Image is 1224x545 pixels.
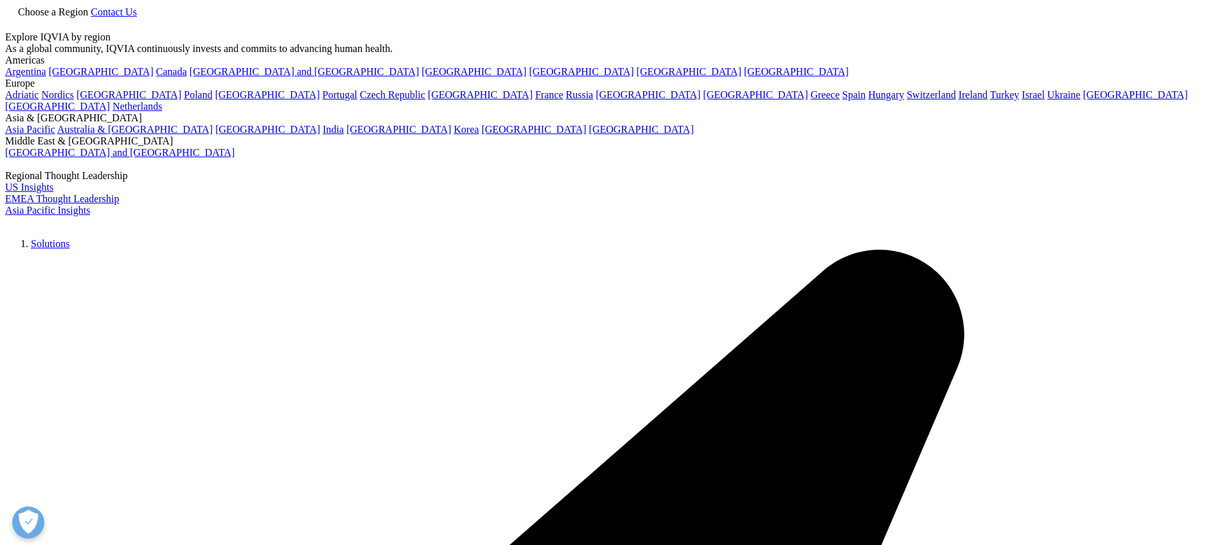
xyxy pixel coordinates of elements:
a: Poland [184,89,212,100]
a: [GEOGRAPHIC_DATA] [5,101,110,112]
button: Abrir preferências [12,506,44,539]
a: [GEOGRAPHIC_DATA] [529,66,634,77]
a: Solutions [31,238,69,249]
a: [GEOGRAPHIC_DATA] [76,89,181,100]
a: [GEOGRAPHIC_DATA] [596,89,700,100]
a: Czech Republic [360,89,425,100]
a: [GEOGRAPHIC_DATA] [703,89,808,100]
a: Turkey [990,89,1020,100]
a: Russia [566,89,594,100]
a: [GEOGRAPHIC_DATA] [49,66,154,77]
a: Spain [842,89,865,100]
a: Greece [810,89,839,100]
a: [GEOGRAPHIC_DATA] [421,66,526,77]
a: Korea [454,124,479,135]
a: Ireland [959,89,988,100]
a: Nordics [41,89,74,100]
a: Asia Pacific [5,124,55,135]
div: Europe [5,78,1219,89]
a: France [535,89,563,100]
a: Argentina [5,66,46,77]
a: Contact Us [91,6,137,17]
a: [GEOGRAPHIC_DATA] [589,124,694,135]
a: [GEOGRAPHIC_DATA] [637,66,741,77]
a: [GEOGRAPHIC_DATA] [346,124,451,135]
div: Americas [5,55,1219,66]
a: [GEOGRAPHIC_DATA] [215,124,320,135]
a: Ukraine [1047,89,1081,100]
span: Choose a Region [18,6,88,17]
a: [GEOGRAPHIC_DATA] [215,89,320,100]
a: India [323,124,344,135]
div: Regional Thought Leadership [5,170,1219,182]
a: [GEOGRAPHIC_DATA] [428,89,533,100]
div: As a global community, IQVIA continuously invests and commits to advancing human health. [5,43,1219,55]
div: Explore IQVIA by region [5,31,1219,43]
a: [GEOGRAPHIC_DATA] [481,124,586,135]
a: Hungary [868,89,904,100]
a: Australia & [GEOGRAPHIC_DATA] [57,124,213,135]
a: Asia Pacific Insights [5,205,90,216]
a: Portugal [323,89,357,100]
a: EMEA Thought Leadership [5,193,119,204]
a: [GEOGRAPHIC_DATA] and [GEOGRAPHIC_DATA] [5,147,235,158]
a: Adriatic [5,89,39,100]
a: Canada [156,66,187,77]
a: US Insights [5,182,53,193]
a: Netherlands [112,101,162,112]
a: [GEOGRAPHIC_DATA] and [GEOGRAPHIC_DATA] [190,66,419,77]
a: [GEOGRAPHIC_DATA] [1083,89,1187,100]
a: [GEOGRAPHIC_DATA] [744,66,849,77]
div: Middle East & [GEOGRAPHIC_DATA] [5,135,1219,147]
a: Israel [1022,89,1045,100]
a: Switzerland [907,89,955,100]
div: Asia & [GEOGRAPHIC_DATA] [5,112,1219,124]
